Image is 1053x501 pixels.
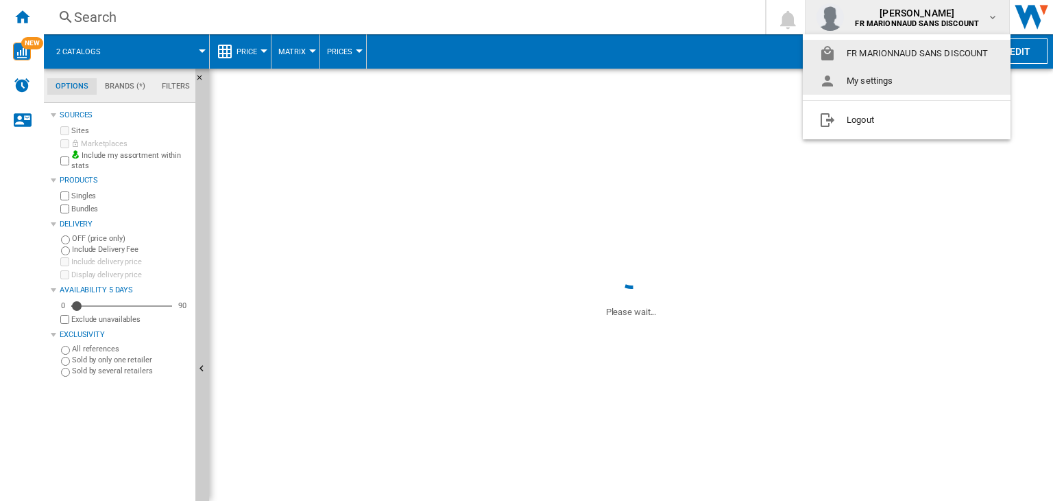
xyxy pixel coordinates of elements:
[803,106,1010,134] button: Logout
[803,40,1010,67] button: FR MARIONNAUD SANS DISCOUNT
[803,67,1010,95] button: My settings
